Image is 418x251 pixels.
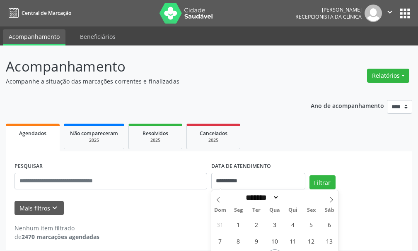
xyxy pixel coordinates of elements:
[365,5,382,22] img: img
[367,69,409,83] button: Relatórios
[230,233,246,249] span: Setembro 8, 2025
[211,160,271,173] label: DATA DE ATENDIMENTO
[14,160,43,173] label: PESQUISAR
[295,13,362,20] span: Recepcionista da clínica
[22,10,71,17] span: Central de Marcação
[212,216,228,232] span: Agosto 31, 2025
[14,201,64,215] button: Mais filtroskeyboard_arrow_down
[321,216,338,232] span: Setembro 6, 2025
[212,233,228,249] span: Setembro 7, 2025
[229,208,247,213] span: Seg
[284,208,302,213] span: Qui
[266,208,284,213] span: Qua
[267,216,283,232] span: Setembro 3, 2025
[19,130,46,137] span: Agendados
[398,6,412,21] button: apps
[382,5,398,22] button: 
[135,137,176,143] div: 2025
[321,233,338,249] span: Setembro 13, 2025
[295,6,362,13] div: [PERSON_NAME]
[249,216,265,232] span: Setembro 2, 2025
[243,193,280,202] select: Month
[285,233,301,249] span: Setembro 11, 2025
[311,100,384,110] p: Ano de acompanhamento
[6,6,71,20] a: Central de Marcação
[143,130,168,137] span: Resolvidos
[303,216,319,232] span: Setembro 5, 2025
[14,224,99,232] div: Nenhum item filtrado
[302,208,320,213] span: Sex
[74,29,121,44] a: Beneficiários
[193,137,234,143] div: 2025
[267,233,283,249] span: Setembro 10, 2025
[279,193,307,202] input: Year
[303,233,319,249] span: Setembro 12, 2025
[6,56,290,77] p: Acompanhamento
[70,137,118,143] div: 2025
[309,175,336,189] button: Filtrar
[247,208,266,213] span: Ter
[385,7,394,17] i: 
[211,208,230,213] span: Dom
[249,233,265,249] span: Setembro 9, 2025
[14,232,99,241] div: de
[230,216,246,232] span: Setembro 1, 2025
[50,203,59,213] i: keyboard_arrow_down
[3,29,65,45] a: Acompanhamento
[22,233,99,241] strong: 2470 marcações agendadas
[200,130,227,137] span: Cancelados
[285,216,301,232] span: Setembro 4, 2025
[6,77,290,86] p: Acompanhe a situação das marcações correntes e finalizadas
[320,208,338,213] span: Sáb
[70,130,118,137] span: Não compareceram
